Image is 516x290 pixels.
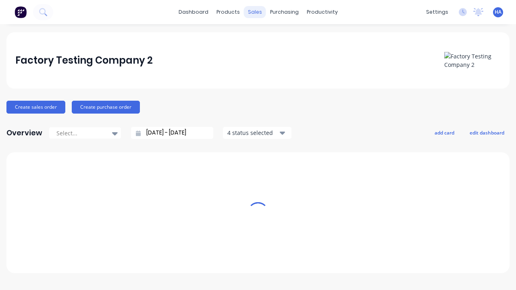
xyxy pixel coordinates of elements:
[422,6,452,18] div: settings
[6,125,42,141] div: Overview
[303,6,342,18] div: productivity
[175,6,212,18] a: dashboard
[495,8,501,16] span: HA
[244,6,266,18] div: sales
[444,52,501,69] img: Factory Testing Company 2
[212,6,244,18] div: products
[223,127,291,139] button: 4 status selected
[72,101,140,114] button: Create purchase order
[227,128,278,137] div: 4 status selected
[429,127,460,138] button: add card
[266,6,303,18] div: purchasing
[464,127,510,138] button: edit dashboard
[15,52,153,68] div: Factory Testing Company 2
[6,101,65,114] button: Create sales order
[15,6,27,18] img: Factory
